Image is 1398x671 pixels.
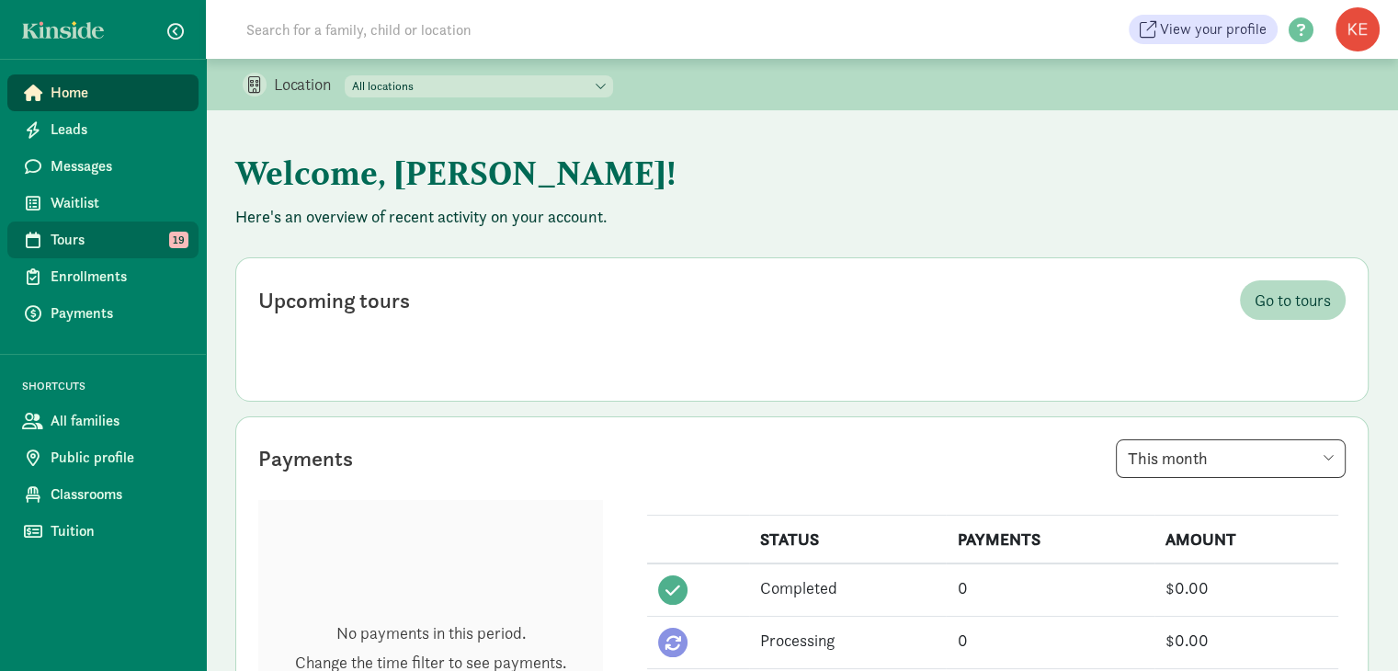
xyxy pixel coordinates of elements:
[51,410,184,432] span: All families
[7,439,199,476] a: Public profile
[51,520,184,542] span: Tuition
[7,258,199,295] a: Enrollments
[1154,516,1338,564] th: AMOUNT
[51,192,184,214] span: Waitlist
[7,513,199,550] a: Tuition
[7,185,199,222] a: Waitlist
[1160,18,1267,40] span: View your profile
[7,74,199,111] a: Home
[1306,583,1398,671] iframe: Chat Widget
[7,295,199,332] a: Payments
[957,575,1142,600] div: 0
[258,442,353,475] div: Payments
[169,232,188,248] span: 19
[7,476,199,513] a: Classrooms
[51,119,184,141] span: Leads
[51,302,184,324] span: Payments
[1165,628,1327,653] div: $0.00
[749,516,946,564] th: STATUS
[957,628,1142,653] div: 0
[7,111,199,148] a: Leads
[51,82,184,104] span: Home
[258,284,410,317] div: Upcoming tours
[51,266,184,288] span: Enrollments
[760,575,935,600] div: Completed
[1165,575,1327,600] div: $0.00
[235,206,1369,228] p: Here's an overview of recent activity on your account.
[51,229,184,251] span: Tours
[1129,15,1278,44] a: View your profile
[7,403,199,439] a: All families
[51,447,184,469] span: Public profile
[1255,288,1331,313] span: Go to tours
[51,483,184,506] span: Classrooms
[946,516,1154,564] th: PAYMENTS
[7,148,199,185] a: Messages
[7,222,199,258] a: Tours 19
[1240,280,1346,320] a: Go to tours
[235,140,1145,206] h1: Welcome, [PERSON_NAME]!
[760,628,935,653] div: Processing
[51,155,184,177] span: Messages
[235,11,751,48] input: Search for a family, child or location
[274,74,345,96] p: Location
[295,622,566,644] p: No payments in this period.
